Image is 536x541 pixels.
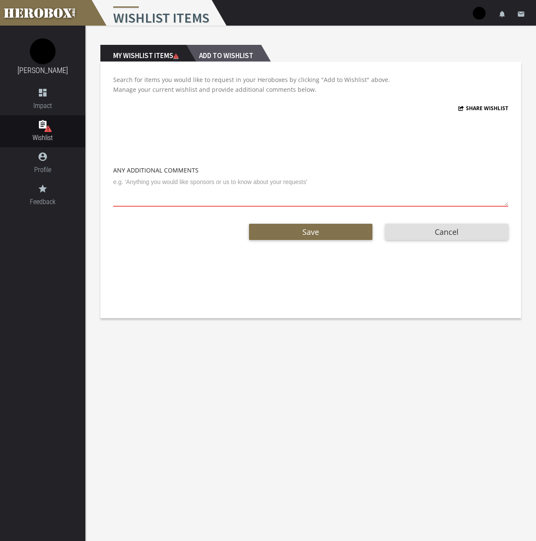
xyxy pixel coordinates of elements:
button: Save [249,224,372,240]
button: Cancel [385,224,508,240]
i: notifications [498,10,506,18]
label: Any Additional Comments [113,165,199,175]
span: Save [302,227,319,237]
img: user-image [473,7,486,20]
img: image [30,38,56,64]
h2: My Wishlist Items [100,45,186,62]
i: email [517,10,525,18]
h2: Add to Wishlist [186,45,261,62]
button: Share Wishlist [458,103,509,113]
p: Search for items you would like to request in your Heroboxes by clicking "Add to Wishlist" above.... [113,75,508,94]
a: [PERSON_NAME] [18,66,68,75]
i: assignment [38,120,48,130]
